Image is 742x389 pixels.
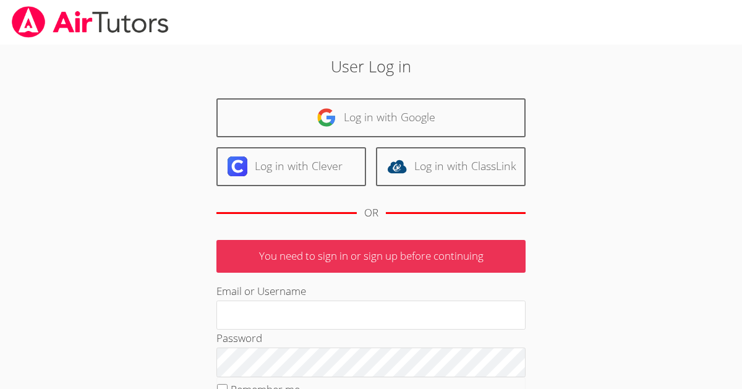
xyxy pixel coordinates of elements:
[364,204,378,222] div: OR
[171,54,571,78] h2: User Log in
[216,284,306,298] label: Email or Username
[216,240,526,273] p: You need to sign in or sign up before continuing
[228,156,247,176] img: clever-logo-6eab21bc6e7a338710f1a6ff85c0baf02591cd810cc4098c63d3a4b26e2feb20.svg
[376,147,526,186] a: Log in with ClassLink
[216,98,526,137] a: Log in with Google
[216,331,262,345] label: Password
[216,147,366,186] a: Log in with Clever
[317,108,336,127] img: google-logo-50288ca7cdecda66e5e0955fdab243c47b7ad437acaf1139b6f446037453330a.svg
[387,156,407,176] img: classlink-logo-d6bb404cc1216ec64c9a2012d9dc4662098be43eaf13dc465df04b49fa7ab582.svg
[11,6,170,38] img: airtutors_banner-c4298cdbf04f3fff15de1276eac7730deb9818008684d7c2e4769d2f7ddbe033.png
